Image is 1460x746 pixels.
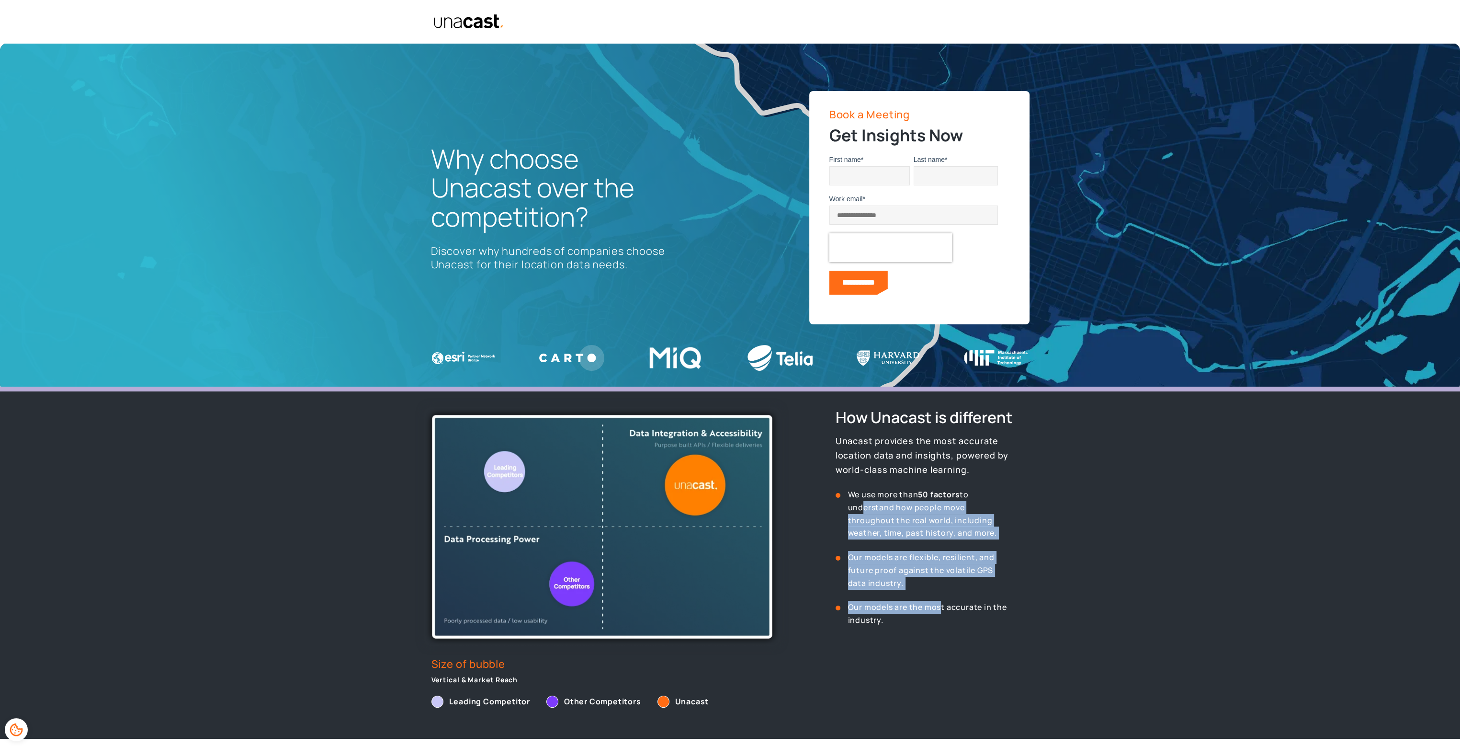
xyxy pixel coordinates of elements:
span: First name [829,156,861,163]
h2: How Unacast is different [836,407,1037,428]
p: Our models are the most accurate in the industry. [848,601,1018,626]
a: home [429,14,505,29]
p: Vertical & Market Reach [431,674,518,686]
img: Carto logo WHITE [539,345,604,370]
span: Work email [829,195,863,203]
p: Our models are flexible, resilient, and future proof against the volatile GPS data industry. [848,551,1018,589]
img: Massachusetts Institute of Technology logo [964,350,1029,366]
p: Size of bubble [431,658,518,670]
p: We use more than to understand how people move throughout the real world, including weather, time... [848,488,1018,539]
img: Unacast text logo [433,14,505,29]
div: Cookie Preferences [5,718,28,741]
h1: Why choose Unacast over the competition? [431,144,670,231]
strong: Unacast [675,696,709,707]
strong: Other Competitors [564,696,641,707]
iframe: reCAPTCHA [829,233,952,262]
p: Unacast provides the most accurate location data and insights, powered by world-class machine lea... [836,434,1037,477]
img: MIQ logo [647,344,704,371]
strong: Leading Competitor [449,696,530,707]
h2: Get Insights Now [829,125,1004,146]
p: Discover why hundreds of companies choose Unacast for their location data needs. [431,244,670,271]
span: Last name [914,156,945,163]
img: ESRI Logo white [431,351,496,365]
strong: 50 factors [918,489,960,500]
img: Telia logo [747,345,813,370]
p: Book a Meeting [829,108,1004,121]
img: Harvard U Logo WHITE [856,350,921,367]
